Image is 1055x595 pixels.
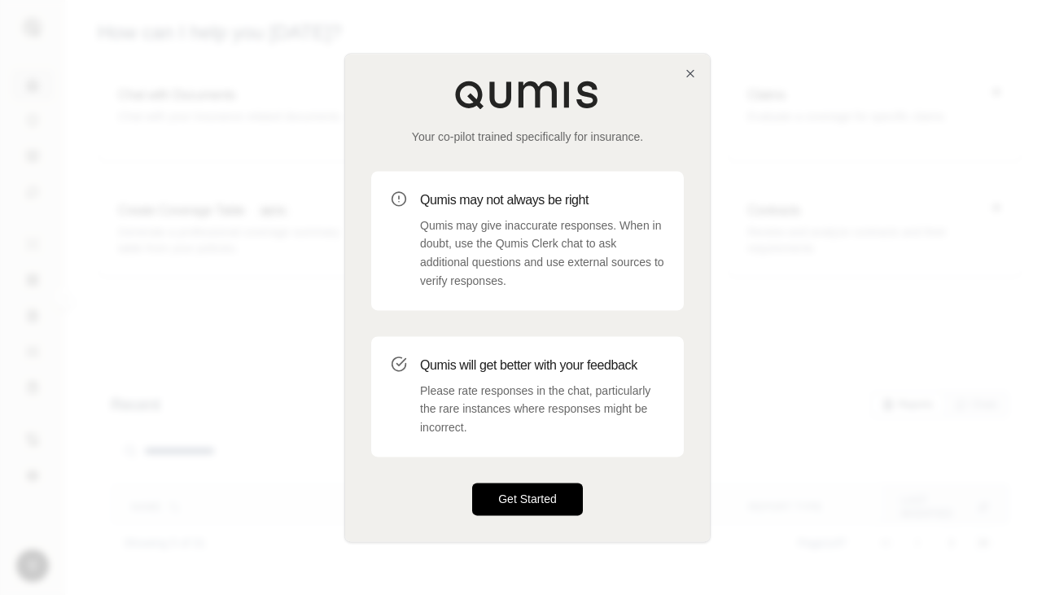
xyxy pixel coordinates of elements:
h3: Qumis will get better with your feedback [420,356,664,375]
p: Please rate responses in the chat, particularly the rare instances where responses might be incor... [420,382,664,437]
h3: Qumis may not always be right [420,190,664,210]
img: Qumis Logo [454,80,601,109]
p: Your co-pilot trained specifically for insurance. [371,129,684,145]
button: Get Started [472,483,583,515]
p: Qumis may give inaccurate responses. When in doubt, use the Qumis Clerk chat to ask additional qu... [420,217,664,291]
